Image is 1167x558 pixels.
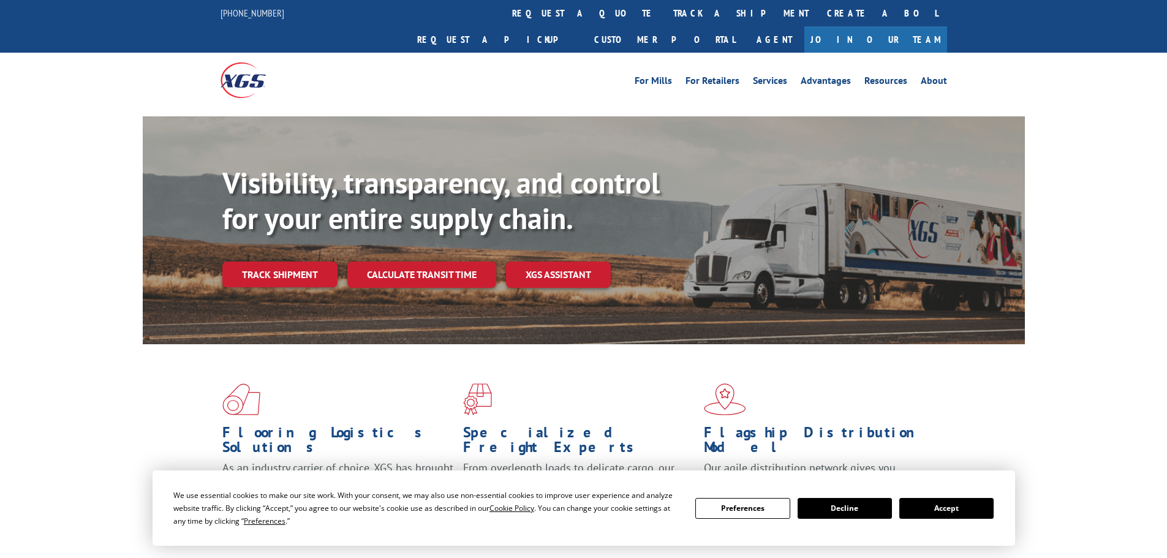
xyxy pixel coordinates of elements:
[585,26,744,53] a: Customer Portal
[463,425,695,461] h1: Specialized Freight Experts
[704,461,929,489] span: Our agile distribution network gives you nationwide inventory management on demand.
[489,503,534,513] span: Cookie Policy
[753,76,787,89] a: Services
[864,76,907,89] a: Resources
[704,383,746,415] img: xgs-icon-flagship-distribution-model-red
[801,76,851,89] a: Advantages
[153,470,1015,546] div: Cookie Consent Prompt
[221,7,284,19] a: [PHONE_NUMBER]
[222,164,660,237] b: Visibility, transparency, and control for your entire supply chain.
[921,76,947,89] a: About
[347,262,496,288] a: Calculate transit time
[506,262,611,288] a: XGS ASSISTANT
[695,498,790,519] button: Preferences
[804,26,947,53] a: Join Our Team
[798,498,892,519] button: Decline
[408,26,585,53] a: Request a pickup
[463,461,695,515] p: From overlength loads to delicate cargo, our experienced staff knows the best way to move your fr...
[635,76,672,89] a: For Mills
[704,425,935,461] h1: Flagship Distribution Model
[685,76,739,89] a: For Retailers
[222,262,338,287] a: Track shipment
[899,498,994,519] button: Accept
[244,516,285,526] span: Preferences
[222,425,454,461] h1: Flooring Logistics Solutions
[222,383,260,415] img: xgs-icon-total-supply-chain-intelligence-red
[173,489,681,527] div: We use essential cookies to make our site work. With your consent, we may also use non-essential ...
[463,383,492,415] img: xgs-icon-focused-on-flooring-red
[744,26,804,53] a: Agent
[222,461,453,504] span: As an industry carrier of choice, XGS has brought innovation and dedication to flooring logistics...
